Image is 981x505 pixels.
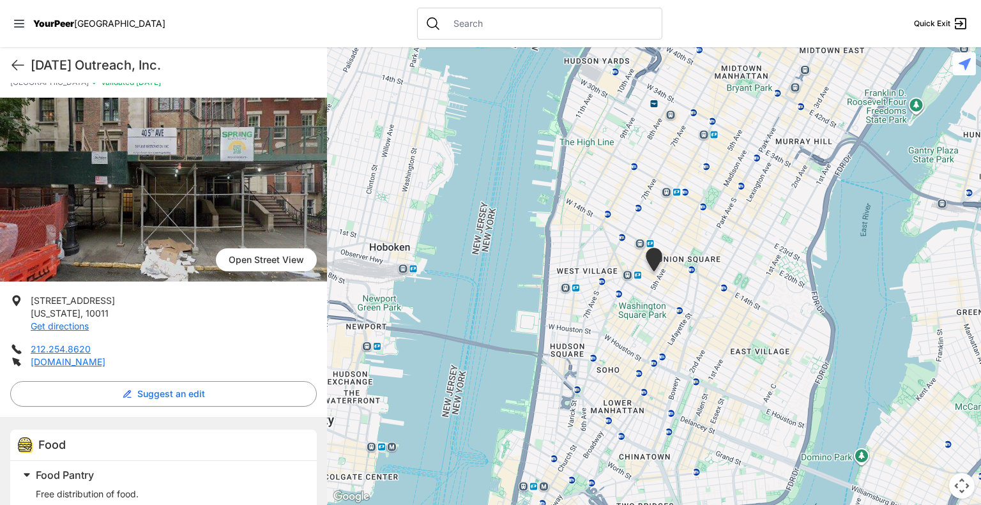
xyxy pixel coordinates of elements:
[330,488,372,505] a: Open this area in Google Maps (opens a new window)
[638,243,670,282] div: Church of the Ascension
[216,248,317,271] span: Open Street View
[31,356,105,367] a: [DOMAIN_NAME]
[446,17,654,30] input: Search
[38,438,66,451] span: Food
[86,308,109,319] span: 10011
[31,343,91,354] a: 212.254.8620
[914,19,950,29] span: Quick Exit
[31,320,89,331] a: Get directions
[31,308,80,319] span: [US_STATE]
[33,18,74,29] span: YourPeer
[137,388,205,400] span: Suggest an edit
[31,56,317,74] h1: [DATE] Outreach, Inc.
[10,381,317,407] button: Suggest an edit
[914,16,968,31] a: Quick Exit
[949,473,975,499] button: Map camera controls
[330,488,372,505] img: Google
[33,20,165,27] a: YourPeer[GEOGRAPHIC_DATA]
[36,488,301,501] p: Free distribution of food.
[36,469,94,481] span: Food Pantry
[31,295,115,306] span: [STREET_ADDRESS]
[80,308,83,319] span: ,
[74,18,165,29] span: [GEOGRAPHIC_DATA]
